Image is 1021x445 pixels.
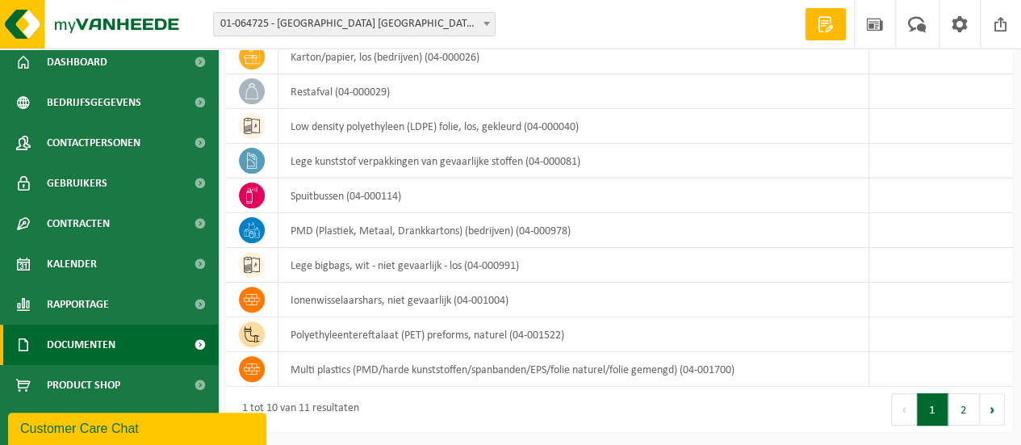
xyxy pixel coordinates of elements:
[891,393,917,426] button: Previous
[278,109,869,144] td: low density polyethyleen (LDPE) folie, los, gekleurd (04-000040)
[278,352,869,387] td: multi plastics (PMD/harde kunststoffen/spanbanden/EPS/folie naturel/folie gemengd) (04-001700)
[278,283,869,317] td: ionenwisselaarshars, niet gevaarlijk (04-001004)
[47,204,110,244] span: Contracten
[278,144,869,178] td: lege kunststof verpakkingen van gevaarlijke stoffen (04-000081)
[278,248,869,283] td: lege bigbags, wit - niet gevaarlijk - los (04-000991)
[47,42,107,82] span: Dashboard
[278,178,869,213] td: spuitbussen (04-000114)
[47,365,120,405] span: Product Shop
[948,393,980,426] button: 2
[278,74,869,109] td: restafval (04-000029)
[47,325,115,365] span: Documenten
[8,409,270,445] iframe: chat widget
[214,13,495,36] span: 01-064725 - BURG VINEGAR BELGIUM NV - STRIJTEM
[234,395,359,424] div: 1 tot 10 van 11 resultaten
[278,40,869,74] td: karton/papier, los (bedrijven) (04-000026)
[917,393,948,426] button: 1
[213,12,496,36] span: 01-064725 - BURG VINEGAR BELGIUM NV - STRIJTEM
[980,393,1005,426] button: Next
[47,284,109,325] span: Rapportage
[278,317,869,352] td: Polyethyleentereftalaat (PET) preforms, naturel (04-001522)
[47,82,141,123] span: Bedrijfsgegevens
[47,163,107,204] span: Gebruikers
[47,123,140,163] span: Contactpersonen
[278,213,869,248] td: PMD (Plastiek, Metaal, Drankkartons) (bedrijven) (04-000978)
[47,244,97,284] span: Kalender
